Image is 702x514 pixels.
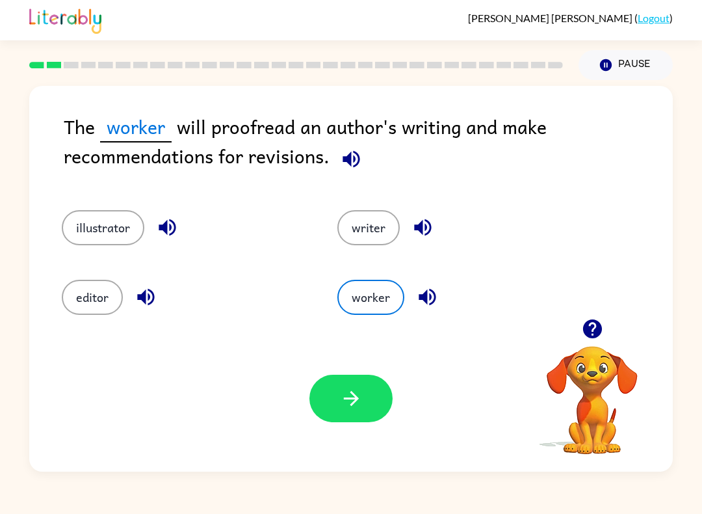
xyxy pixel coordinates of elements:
[468,12,634,24] span: [PERSON_NAME] [PERSON_NAME]
[337,210,400,245] button: writer
[62,210,144,245] button: illustrator
[527,326,657,456] video: Your browser must support playing .mp4 files to use Literably. Please try using another browser.
[29,5,101,34] img: Literably
[62,280,123,315] button: editor
[468,12,673,24] div: ( )
[64,112,673,184] div: The will proofread an author's writing and make recommendations for revisions.
[100,112,172,142] span: worker
[578,50,673,80] button: Pause
[638,12,669,24] a: Logout
[337,280,404,315] button: worker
